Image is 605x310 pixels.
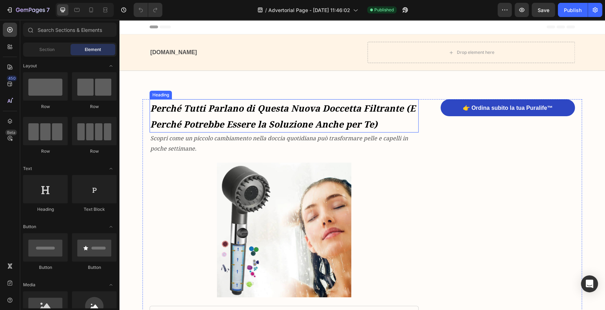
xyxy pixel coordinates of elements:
[72,103,117,110] div: Row
[72,264,117,271] div: Button
[23,264,68,271] div: Button
[23,63,37,69] span: Layout
[31,114,289,133] i: Scopri come un piccolo cambiamento nella doccia quotidiana può trasformare pelle e capelli in poc...
[31,82,296,110] strong: Perché Tutti Parlano di Questa Nuova Doccetta Filtrante (E Perché Potrebbe Essere la Soluzione An...
[105,221,117,232] span: Toggle open
[538,7,549,13] span: Save
[23,148,68,154] div: Row
[7,75,17,81] div: 450
[72,148,117,154] div: Row
[564,6,582,14] div: Publish
[268,6,350,14] span: Advertorial Page - [DATE] 11:46:02
[39,46,55,53] span: Section
[5,130,17,135] div: Beta
[23,224,36,230] span: Button
[532,3,555,17] button: Save
[3,3,53,17] button: 7
[581,275,598,292] div: Open Intercom Messenger
[321,79,455,96] a: 👉 Ordina subito la tua Puralife™
[72,206,117,213] div: Text Block
[374,7,394,13] span: Published
[23,165,32,172] span: Text
[343,85,433,92] p: 👉 Ordina subito la tua Puralife™
[85,46,101,53] span: Element
[23,23,117,37] input: Search Sections & Elements
[105,60,117,72] span: Toggle open
[23,282,35,288] span: Media
[23,103,68,110] div: Row
[558,3,588,17] button: Publish
[265,6,267,14] span: /
[105,163,117,174] span: Toggle open
[119,20,605,310] iframe: Design area
[134,3,162,17] div: Undo/Redo
[97,143,232,277] img: gempages_576709691879457531-364243fc-c737-49c5-bd6f-087a6a79cd95.webp
[105,279,117,291] span: Toggle open
[23,206,68,213] div: Heading
[337,30,375,35] div: Drop element here
[46,6,50,14] p: 7
[32,72,51,78] div: Heading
